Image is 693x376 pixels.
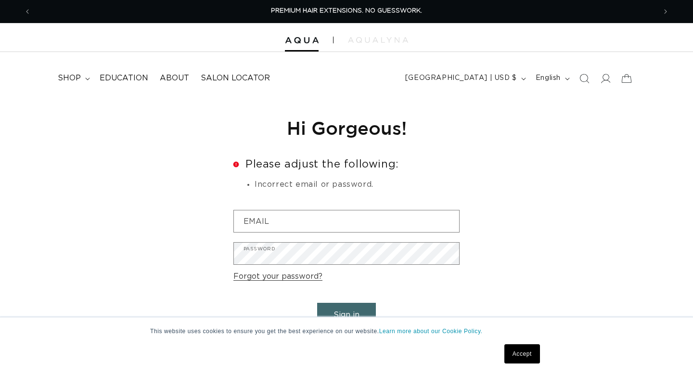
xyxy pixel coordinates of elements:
li: Incorrect email or password. [255,179,460,191]
span: About [160,73,189,83]
span: PREMIUM HAIR EXTENSIONS. NO GUESSWORK. [271,8,422,14]
summary: Search [574,68,595,89]
input: Email [234,210,459,232]
a: Forgot your password? [233,270,322,284]
button: Sign in [317,303,376,327]
a: Education [94,67,154,89]
span: English [536,73,561,83]
a: About [154,67,195,89]
h2: Please adjust the following: [233,159,460,169]
img: aqualyna.com [348,37,408,43]
a: Learn more about our Cookie Policy. [379,328,483,335]
img: Aqua Hair Extensions [285,37,319,44]
p: This website uses cookies to ensure you get the best experience on our website. [150,327,543,336]
span: shop [58,73,81,83]
a: Salon Locator [195,67,276,89]
button: [GEOGRAPHIC_DATA] | USD $ [399,69,530,88]
span: Education [100,73,148,83]
h1: Hi Gorgeous! [233,116,460,140]
summary: shop [52,67,94,89]
span: [GEOGRAPHIC_DATA] | USD $ [405,73,517,83]
button: English [530,69,574,88]
a: Accept [504,344,540,363]
button: Next announcement [655,2,676,21]
span: Salon Locator [201,73,270,83]
button: Previous announcement [17,2,38,21]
